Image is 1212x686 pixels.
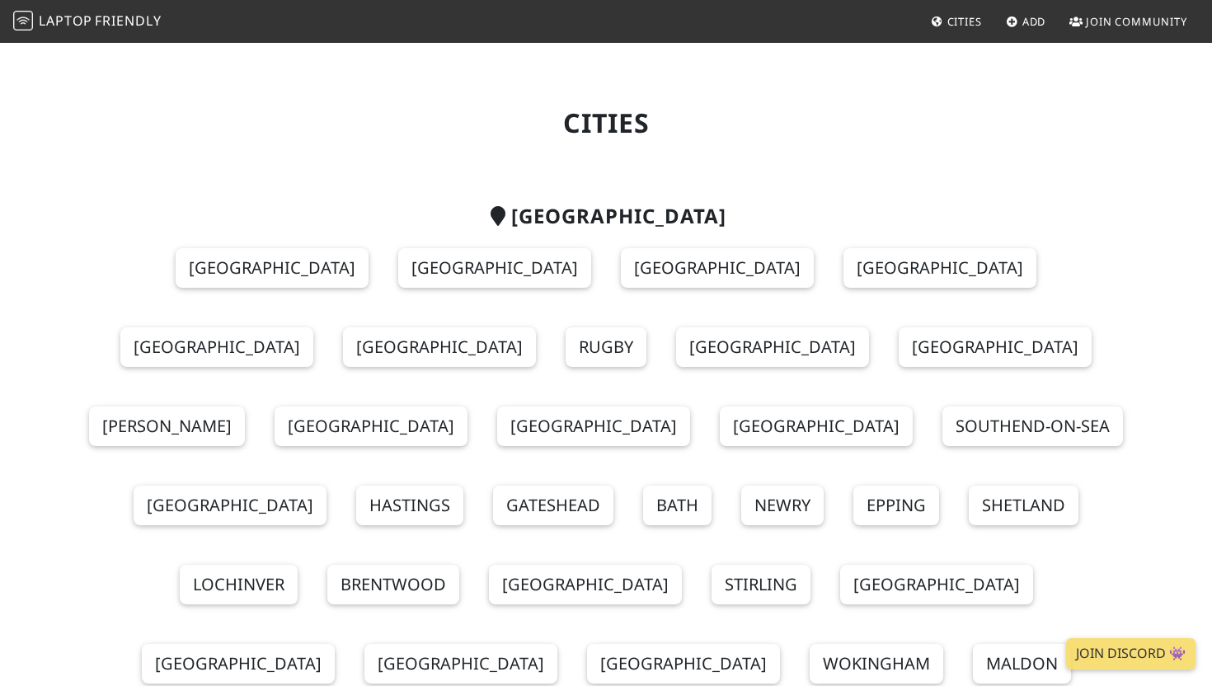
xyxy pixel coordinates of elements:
[275,406,467,446] a: [GEOGRAPHIC_DATA]
[398,248,591,288] a: [GEOGRAPHIC_DATA]
[142,644,335,684] a: [GEOGRAPHIC_DATA]
[566,327,646,367] a: Rugby
[1086,14,1187,29] span: Join Community
[343,327,536,367] a: [GEOGRAPHIC_DATA]
[120,327,313,367] a: [GEOGRAPHIC_DATA]
[1066,638,1196,670] a: Join Discord 👾
[1063,7,1194,36] a: Join Community
[942,406,1123,446] a: Southend-on-Sea
[843,248,1036,288] a: [GEOGRAPHIC_DATA]
[72,204,1140,228] h2: [GEOGRAPHIC_DATA]
[999,7,1053,36] a: Add
[489,565,682,604] a: [GEOGRAPHIC_DATA]
[676,327,869,367] a: [GEOGRAPHIC_DATA]
[973,644,1071,684] a: Maldon
[643,486,712,525] a: Bath
[621,248,814,288] a: [GEOGRAPHIC_DATA]
[13,11,33,31] img: LaptopFriendly
[39,12,92,30] span: Laptop
[327,565,459,604] a: Brentwood
[924,7,989,36] a: Cities
[587,644,780,684] a: [GEOGRAPHIC_DATA]
[720,406,913,446] a: [GEOGRAPHIC_DATA]
[712,565,810,604] a: Stirling
[364,644,557,684] a: [GEOGRAPHIC_DATA]
[72,107,1140,139] h1: Cities
[13,7,162,36] a: LaptopFriendly LaptopFriendly
[969,486,1078,525] a: Shetland
[89,406,245,446] a: [PERSON_NAME]
[95,12,161,30] span: Friendly
[493,486,613,525] a: Gateshead
[810,644,943,684] a: Wokingham
[853,486,939,525] a: Epping
[947,14,982,29] span: Cities
[840,565,1033,604] a: [GEOGRAPHIC_DATA]
[1022,14,1046,29] span: Add
[497,406,690,446] a: [GEOGRAPHIC_DATA]
[134,486,326,525] a: [GEOGRAPHIC_DATA]
[180,565,298,604] a: Lochinver
[356,486,463,525] a: Hastings
[899,327,1092,367] a: [GEOGRAPHIC_DATA]
[176,248,369,288] a: [GEOGRAPHIC_DATA]
[741,486,824,525] a: Newry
